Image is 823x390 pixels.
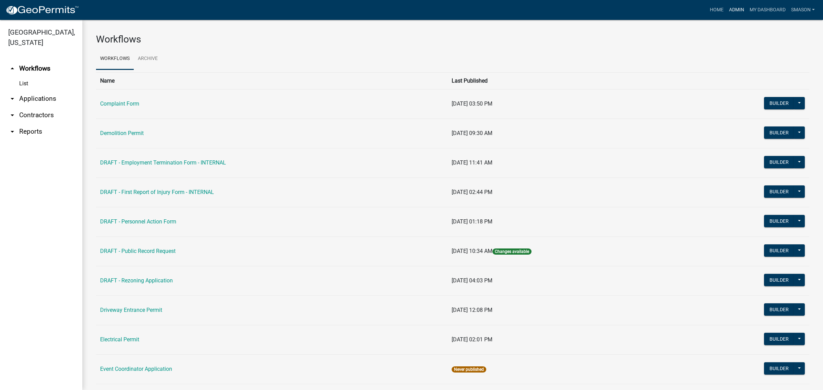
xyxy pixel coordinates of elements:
[764,333,794,345] button: Builder
[764,215,794,227] button: Builder
[492,248,532,255] span: Changes available
[452,130,492,136] span: [DATE] 09:30 AM
[100,189,214,195] a: DRAFT - First Report of Injury Form - INTERNAL
[96,72,448,89] th: Name
[8,64,16,73] i: arrow_drop_up
[788,3,818,16] a: Smason
[764,126,794,139] button: Builder
[726,3,747,16] a: Admin
[100,307,162,313] a: Driveway Entrance Permit
[452,248,492,254] span: [DATE] 10:34 AM
[452,336,492,343] span: [DATE] 02:01 PM
[452,159,492,166] span: [DATE] 11:41 AM
[764,156,794,168] button: Builder
[134,48,162,70] a: Archive
[100,100,139,107] a: Complaint Form
[8,127,16,136] i: arrow_drop_down
[448,72,679,89] th: Last Published
[100,366,172,372] a: Event Coordinator Application
[8,95,16,103] i: arrow_drop_down
[764,244,794,257] button: Builder
[764,362,794,375] button: Builder
[8,111,16,119] i: arrow_drop_down
[100,336,139,343] a: Electrical Permit
[747,3,788,16] a: My Dashboard
[452,277,492,284] span: [DATE] 04:03 PM
[764,274,794,286] button: Builder
[96,48,134,70] a: Workflows
[452,218,492,225] span: [DATE] 01:18 PM
[452,100,492,107] span: [DATE] 03:50 PM
[764,97,794,109] button: Builder
[764,185,794,198] button: Builder
[764,303,794,316] button: Builder
[100,159,226,166] a: DRAFT - Employment Termination Form - INTERNAL
[100,130,144,136] a: Demolition Permit
[707,3,726,16] a: Home
[100,248,176,254] a: DRAFT - Public Record Request
[96,34,809,45] h3: Workflows
[452,189,492,195] span: [DATE] 02:44 PM
[100,218,176,225] a: DRAFT - Personnel Action Form
[452,307,492,313] span: [DATE] 12:08 PM
[100,277,173,284] a: DRAFT - Rezoning Application
[452,366,486,373] span: Never published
